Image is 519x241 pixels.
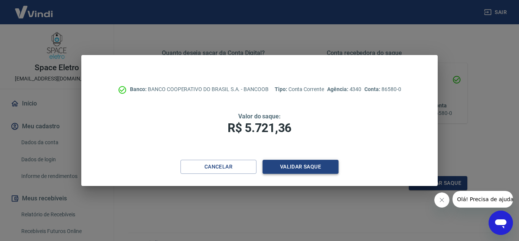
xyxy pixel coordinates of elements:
button: Cancelar [180,160,256,174]
span: R$ 5.721,36 [228,121,291,135]
p: Conta Corrente [275,85,324,93]
iframe: Mensagem da empresa [453,191,513,208]
p: 86580-0 [364,85,401,93]
p: 4340 [327,85,361,93]
span: Agência: [327,86,350,92]
iframe: Fechar mensagem [434,192,449,208]
span: Banco: [130,86,148,92]
span: Tipo: [275,86,288,92]
button: Validar saque [263,160,339,174]
span: Valor do saque: [238,113,281,120]
span: Olá! Precisa de ajuda? [5,5,64,11]
iframe: Botão para abrir a janela de mensagens [489,211,513,235]
p: BANCO COOPERATIVO DO BRASIL S.A. - BANCOOB [130,85,269,93]
span: Conta: [364,86,381,92]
